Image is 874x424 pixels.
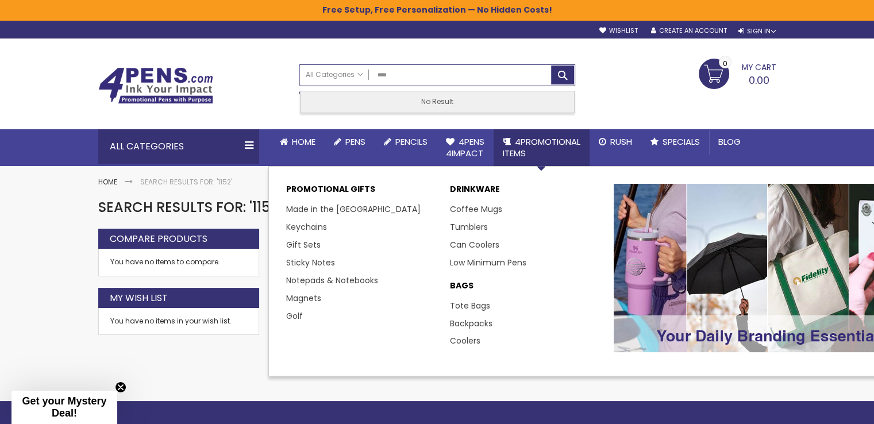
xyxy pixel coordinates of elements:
p: Promotional Gifts [286,184,438,201]
a: Rush [590,129,641,155]
a: Gift Sets [286,239,321,250]
a: Specials [641,129,709,155]
img: 4Pens Custom Pens and Promotional Products [98,67,213,104]
div: Free shipping on pen orders over $199 [479,86,575,109]
a: Golf [286,310,303,322]
span: Pens [345,136,365,148]
a: Tumblers [450,221,488,233]
a: Pens [325,129,375,155]
strong: Compare Products [110,233,207,245]
a: Notepads & Notebooks [286,275,378,286]
a: Backpacks [450,318,492,329]
a: Create an Account [650,26,726,35]
a: Pencils [375,129,437,155]
a: Wishlist [599,26,637,35]
div: Get your Mystery Deal!Close teaser [11,391,117,424]
a: Tote Bags [450,300,490,311]
span: 4Pens 4impact [446,136,484,159]
a: Blog [709,129,750,155]
a: Can Coolers [450,239,499,250]
a: Sticky Notes [286,257,335,268]
a: Made in the [GEOGRAPHIC_DATA] [286,203,421,215]
strong: My Wish List [110,292,168,304]
span: Specials [663,136,700,148]
span: 0 [723,58,727,69]
a: 4Pens4impact [437,129,494,167]
span: 0.00 [749,73,769,87]
a: Home [98,177,117,187]
a: Coolers [450,335,480,346]
div: All Categories [98,129,259,164]
a: 4PROMOTIONALITEMS [494,129,590,167]
div: Sign In [738,27,776,36]
span: Get your Mystery Deal! [22,395,106,419]
span: All Categories [306,70,363,79]
span: Home [292,136,315,148]
a: Keychains [286,221,327,233]
a: DRINKWARE [450,184,602,201]
a: Low Minimum Pens [450,257,526,268]
div: You have no items in your wish list. [110,317,247,326]
button: Close teaser [115,381,126,393]
span: Pencils [395,136,428,148]
a: BAGS [450,280,602,297]
div: You have no items to compare. [98,249,259,276]
span: Blog [718,136,741,148]
span: Rush [610,136,632,148]
a: All Categories [300,65,369,84]
span: Search results for: '1152' [98,198,281,217]
a: Home [271,129,325,155]
a: 0.00 0 [699,59,776,87]
span: 4PROMOTIONAL ITEMS [503,136,580,159]
strong: Search results for: '1152' [140,177,232,187]
span: No Result [421,97,453,106]
a: Coffee Mugs [450,203,502,215]
a: Magnets [286,292,321,304]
